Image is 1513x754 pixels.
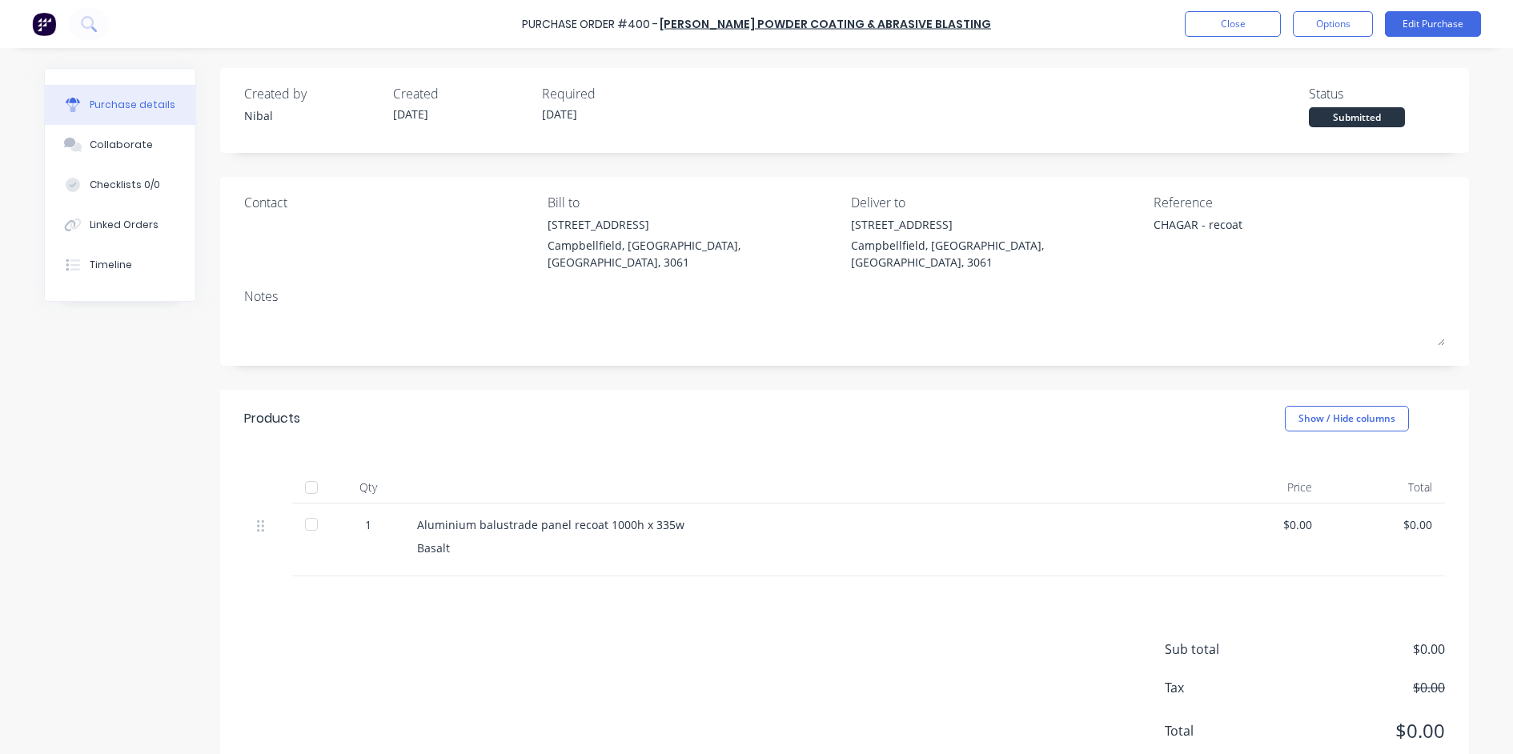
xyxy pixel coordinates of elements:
[1285,406,1409,431] button: Show / Hide columns
[244,287,1445,306] div: Notes
[1293,11,1373,37] button: Options
[244,84,380,103] div: Created by
[660,16,991,32] a: [PERSON_NAME] Powder Coating & Abrasive Blasting
[1338,516,1432,533] div: $0.00
[45,205,195,245] button: Linked Orders
[1385,11,1481,37] button: Edit Purchase
[1309,107,1405,127] div: Submitted
[851,216,1142,233] div: [STREET_ADDRESS]
[90,218,159,232] div: Linked Orders
[417,516,1192,533] div: Aluminium balustrade panel recoat 1000h x 335w
[851,193,1142,212] div: Deliver to
[1165,721,1285,740] span: Total
[542,84,678,103] div: Required
[90,138,153,152] div: Collaborate
[1285,716,1445,745] span: $0.00
[1218,516,1312,533] div: $0.00
[345,516,391,533] div: 1
[244,107,380,124] div: Nibal
[244,193,536,212] div: Contact
[1309,84,1445,103] div: Status
[1285,640,1445,659] span: $0.00
[1165,678,1285,697] span: Tax
[90,258,132,272] div: Timeline
[417,539,1192,556] div: Basalt
[45,85,195,125] button: Purchase details
[45,165,195,205] button: Checklists 0/0
[1154,216,1354,252] textarea: CHAGAR - recoat
[90,178,160,192] div: Checklists 0/0
[332,471,404,503] div: Qty
[1285,678,1445,697] span: $0.00
[45,125,195,165] button: Collaborate
[1154,193,1445,212] div: Reference
[244,409,300,428] div: Products
[32,12,56,36] img: Factory
[1205,471,1325,503] div: Price
[45,245,195,285] button: Timeline
[851,237,1142,271] div: Campbellfield, [GEOGRAPHIC_DATA], [GEOGRAPHIC_DATA], 3061
[548,216,839,233] div: [STREET_ADDRESS]
[1185,11,1281,37] button: Close
[1325,471,1445,503] div: Total
[90,98,175,112] div: Purchase details
[393,84,529,103] div: Created
[522,16,658,33] div: Purchase Order #400 -
[1165,640,1285,659] span: Sub total
[548,193,839,212] div: Bill to
[548,237,839,271] div: Campbellfield, [GEOGRAPHIC_DATA], [GEOGRAPHIC_DATA], 3061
